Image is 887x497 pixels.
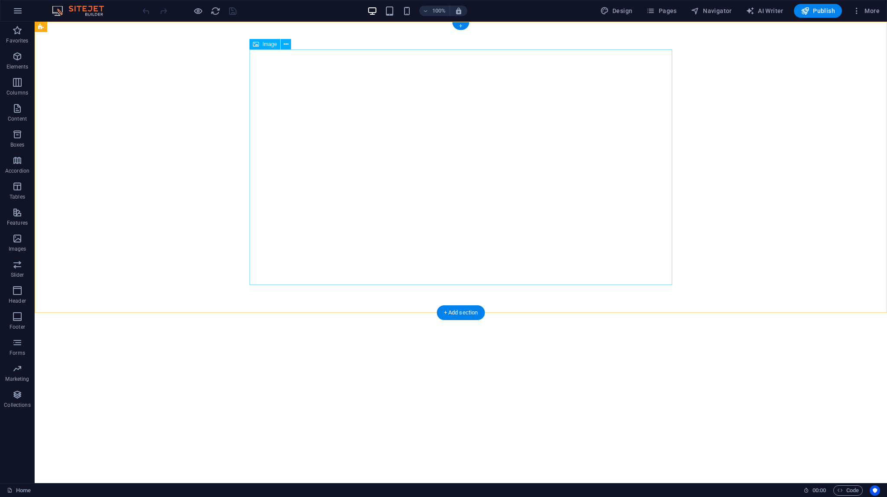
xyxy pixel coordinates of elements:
p: Images [9,245,26,252]
p: Favorites [6,37,28,44]
button: Publish [794,4,842,18]
p: Header [9,298,26,304]
button: Pages [643,4,680,18]
span: More [852,7,880,15]
span: Design [600,7,633,15]
button: reload [210,6,220,16]
p: Marketing [5,376,29,383]
p: Content [8,115,27,122]
i: On resize automatically adjust zoom level to fit chosen device. [455,7,463,15]
p: Footer [10,324,25,330]
span: : [819,487,820,494]
p: Columns [6,89,28,96]
p: Boxes [10,141,25,148]
p: Tables [10,193,25,200]
span: Code [837,485,859,496]
p: Elements [6,63,29,70]
span: Image [262,42,277,47]
i: Reload page [210,6,220,16]
span: AI Writer [746,7,783,15]
button: Navigator [687,4,735,18]
a: Click to cancel selection. Double-click to open Pages [7,485,31,496]
button: Usercentrics [870,485,880,496]
button: AI Writer [742,4,787,18]
span: Publish [801,7,835,15]
h6: Session time [803,485,826,496]
div: + [452,22,469,30]
div: + Add section [437,305,485,320]
h6: 100% [432,6,446,16]
button: Code [833,485,863,496]
p: Slider [11,271,24,278]
span: Navigator [691,7,732,15]
img: Editor Logo [50,6,115,16]
button: Click here to leave preview mode and continue editing [193,6,203,16]
span: Pages [646,7,677,15]
p: Collections [4,402,30,409]
button: More [849,4,883,18]
p: Accordion [5,167,29,174]
p: Forms [10,350,25,356]
span: 00 00 [813,485,826,496]
p: Features [7,219,28,226]
div: Design (Ctrl+Alt+Y) [597,4,636,18]
button: 100% [419,6,450,16]
button: Design [597,4,636,18]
